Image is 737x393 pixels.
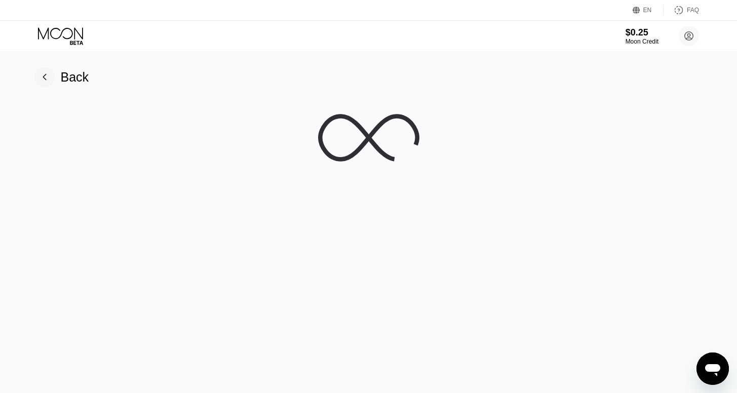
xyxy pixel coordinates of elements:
div: Back [34,67,89,87]
div: Back [61,70,89,85]
div: FAQ [664,5,699,15]
div: $0.25Moon Credit [626,27,658,45]
div: EN [643,7,652,14]
div: EN [633,5,664,15]
div: Moon Credit [626,38,658,45]
div: FAQ [687,7,699,14]
iframe: Button to launch messaging window [696,352,729,385]
div: $0.25 [626,27,658,38]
